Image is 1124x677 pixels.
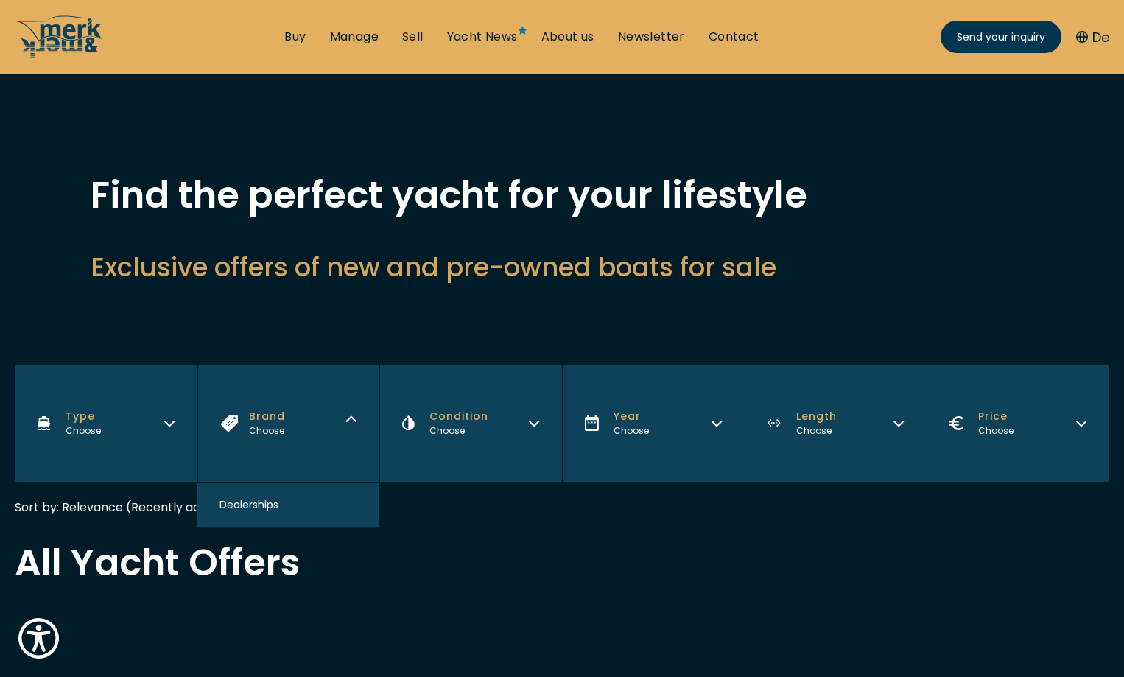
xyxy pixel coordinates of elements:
[15,365,197,482] button: TypeChoose
[745,365,927,482] button: LengthChoose
[91,249,1033,285] h2: Exclusive offers of new and pre-owned boats for sale
[1076,27,1109,47] button: De
[614,424,649,438] div: Choose
[15,544,1109,581] h2: All Yacht Offers
[978,409,1014,424] span: Price
[330,29,379,45] a: Manage
[618,29,685,45] a: Newsletter
[614,409,649,424] span: Year
[197,483,380,528] div: Dealerships
[66,409,101,424] span: Type
[447,29,518,45] a: Yacht News
[978,424,1014,438] div: Choose
[562,365,745,482] button: YearChoose
[429,424,488,438] div: Choose
[957,29,1045,45] span: Send your inquiry
[541,29,594,45] a: About us
[796,409,837,424] span: Length
[402,29,424,45] a: Sell
[249,424,285,438] div: Choose
[249,409,285,424] span: Brand
[796,424,837,438] div: Choose
[941,21,1061,53] a: Send your inquiry
[379,365,562,482] button: ConditionChoose
[15,498,228,516] div: Sort by: Relevance (Recently added)
[197,365,380,482] button: BrandChoose
[66,424,101,438] div: Choose
[15,614,63,662] button: Show Accessibility Preferences
[284,29,306,45] a: Buy
[709,29,759,45] a: Contact
[429,409,488,424] span: Condition
[91,177,1033,214] h1: Find the perfect yacht for your lifestyle
[927,365,1109,482] button: PriceChoose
